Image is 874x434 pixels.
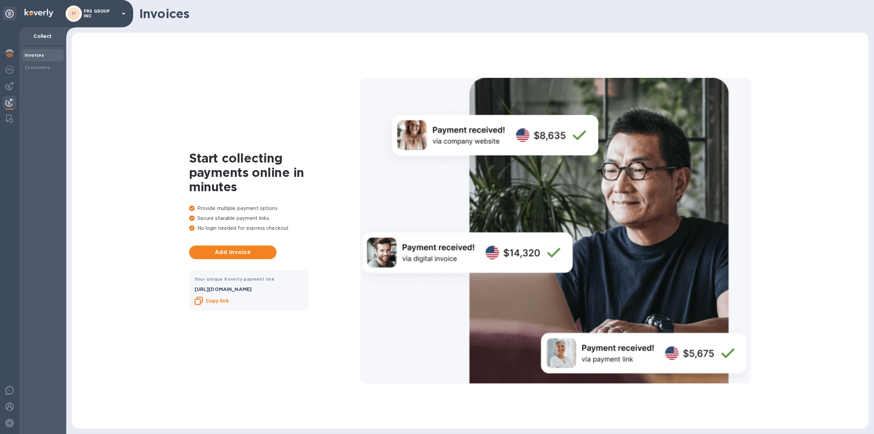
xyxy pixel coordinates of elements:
span: Add invoice [195,248,271,256]
div: Unpin categories [3,7,16,20]
p: Provide multiple payment options. [189,205,360,212]
button: Add invoice [189,246,277,259]
b: Your unique Koverly payment link [195,277,274,282]
p: [URL][DOMAIN_NAME] [195,286,303,293]
p: Collect [25,33,61,40]
b: Copy link [206,298,229,304]
b: Customers [25,65,51,70]
h1: Start collecting payments online in minutes [189,151,360,194]
b: Invoices [25,53,44,58]
img: Foreign exchange [5,66,14,74]
p: No login needed for express checkout. [189,225,360,232]
b: FI [72,11,76,16]
h1: Invoices [139,6,863,21]
img: Logo [25,9,53,17]
p: Secure sharable payment links. [189,215,360,222]
p: FRS GROUP INC [84,9,118,18]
